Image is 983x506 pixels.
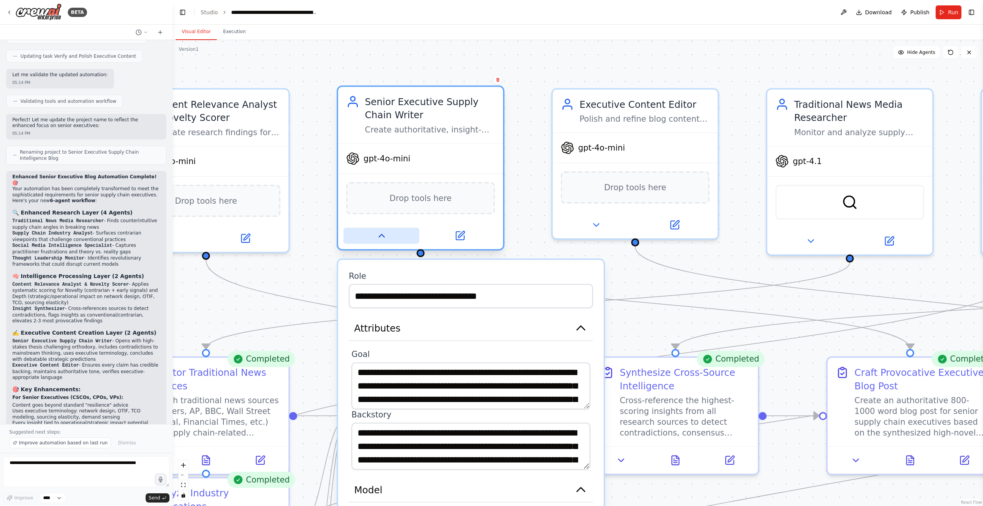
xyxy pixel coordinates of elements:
[12,306,65,312] code: Insight Synthesizer
[706,452,753,468] button: Open in side panel
[12,255,160,268] li: - Identifies revolutionary frameworks that could disrupt current models
[12,338,112,344] code: Senior Executive Supply Chain Writer
[12,395,123,400] strong: For Senior Executives (CSCOs, CPOs, VPs):
[365,95,495,122] div: Senior Executive Supply Chain Writer
[12,218,104,224] code: Traditional News Media Researcher
[766,88,934,256] div: Traditional News Media ResearcherMonitor and analyze supply chain-related coverage from tradition...
[12,402,160,409] li: Content goes beyond standard "resilience" advice
[12,80,108,85] div: 05:14 PM
[20,53,136,59] span: Updating task Verify and Polish Executive Content
[297,409,349,422] g: Edge from cb3ed8a3-834d-4e85-a8eb-0b39816f0a9a to b1e85a17-7d3c-439d-bc15-6a0432b78d66
[580,114,710,124] div: Polish and refine blog content for senior supply chain executives while ensuring every claim has ...
[337,88,504,253] div: Senior Executive Supply Chain WriterCreate authoritative, insight-rich blog content for senior su...
[636,217,712,233] button: Open in side panel
[3,493,37,503] button: Improve
[493,75,503,85] button: Delete node
[149,495,160,501] span: Send
[15,3,62,21] img: Logo
[422,228,498,244] button: Open in side panel
[12,330,156,336] strong: ✍️ Executive Content Creation Layer (2 Agents)
[12,420,160,426] li: Every insight tied to operational/strategic impact potential
[150,127,280,138] div: Evaluate research findings for relevance, novelty, and potential strategic impact on senior suppl...
[217,24,252,40] button: Execution
[12,386,81,392] strong: 🎯 Key Enhancements:
[352,409,590,420] label: Backstory
[578,142,625,153] span: gpt-4o-mini
[12,408,160,420] li: Uses executive terminology: network design, OTIF, TCO modeling, sourcing elasticity, demand sensing
[155,474,166,485] button: Click to speak your automation idea
[961,500,982,504] a: React Flow attribution
[20,98,116,104] span: Validating tools and automation workflow
[865,8,892,16] span: Download
[898,5,933,19] button: Publish
[122,356,290,475] div: CompletedMonitor Traditional News SourcesSearch traditional news sources (Reuters, AP, BBC, Wall ...
[9,429,163,435] p: Suggested next steps:
[910,8,929,16] span: Publish
[551,88,719,240] div: Executive Content EditorPolish and refine blog content for senior supply chain executives while e...
[620,395,750,438] div: Cross-reference the highest-scoring insights from all research sources to detect contradictions, ...
[149,156,196,167] span: gpt-4o-mini
[12,281,160,306] li: - Applies systematic scoring for Novelty (contrarian + early signals) and Depth (strategic/operat...
[122,88,290,253] div: Content Relevance Analyst & Novelty ScorerEvaluate research findings for relevance, novelty, and ...
[853,5,895,19] button: Download
[178,460,188,470] button: zoom in
[178,460,188,500] div: React Flow controls
[12,243,112,248] code: Social Media Intelligence Specialist
[201,8,318,16] nav: breadcrumb
[592,356,759,475] div: CompletedSynthesize Cross-Source IntelligenceCross-reference the highest-scoring insights from al...
[12,338,160,362] li: - Opens with high-stakes thesis challenging orthodoxy, includes contradictions to mainstream thin...
[12,174,160,186] h2: 🎯
[893,46,940,59] button: Hide Agents
[936,5,961,19] button: Run
[199,263,856,349] g: Edge from d3da9326-2f07-4ac3-84ed-e750406aa250 to cb3ed8a3-834d-4e85-a8eb-0b39816f0a9a
[842,194,858,210] img: SerperDevTool
[349,271,593,281] label: Role
[114,437,139,448] button: Dismiss
[966,7,977,18] button: Show right sidebar
[50,198,95,203] strong: 6-agent workflow
[620,366,750,393] div: Synthesize Cross-Source Intelligence
[389,191,451,205] span: Drop tools here
[201,9,218,15] a: Studio
[176,24,217,40] button: Visual Editor
[150,395,280,438] div: Search traditional news sources (Reuters, AP, BBC, Wall Street Journal, Financial Times, etc.) fo...
[882,452,938,468] button: View output
[349,478,593,503] button: Model
[364,153,410,164] span: gpt-4o-mini
[794,97,924,124] div: Traditional News Media Researcher
[178,470,188,480] button: zoom out
[12,282,129,287] code: Content Relevance Analyst & Novelty Scorer
[767,409,819,422] g: Edge from c32fefc2-9fa1-42ff-a329-be555aae820a to 9fb6ffcc-b971-4804-8388-35629a0635ce
[414,260,917,349] g: Edge from 6c3e35de-600b-40c2-9fd3-a043d2f6a4a6 to 9fb6ffcc-b971-4804-8388-35629a0635ce
[12,174,157,179] strong: Enhanced Senior Executive Blog Automation Complete!
[349,316,593,341] button: Attributes
[178,480,188,490] button: fit view
[12,117,160,129] p: Perfect! Let me update the project name to reflect the enhanced focus on senior executives:
[794,127,924,138] div: Monitor and analyze supply chain-related coverage from traditional news sources like AP, Reuters,...
[12,131,160,136] div: 05:14 PM
[207,230,283,246] button: Open in side panel
[12,186,160,204] p: Your automation has been completely transformed to meet the sophisticated requirements for senior...
[178,490,188,500] button: toggle interactivity
[647,452,704,468] button: View output
[354,483,382,497] span: Model
[133,28,151,37] button: Switch to previous chat
[227,351,295,367] div: Completed
[14,495,33,501] span: Improve
[68,8,87,17] div: BETA
[12,256,84,261] code: Thought Leadership Monitor
[12,363,79,368] code: Executive Content Editor
[12,218,160,230] li: - Finds counterintuitive supply chain angles in breaking news
[354,322,400,335] span: Attributes
[365,124,495,135] div: Create authoritative, insight-rich blog content for senior supply chain executives (CSCOs, CPOs, ...
[150,97,280,124] div: Content Relevance Analyst & Novelty Scorer
[12,243,160,255] li: - Captures practitioner frustrations and theory vs. reality gaps
[118,440,136,446] span: Dismiss
[237,452,283,468] button: Open in side panel
[20,149,160,161] span: Renaming project to Senior Executive Supply Chain Intelligence Blog
[604,181,666,194] span: Drop tools here
[179,46,199,52] div: Version 1
[12,306,160,324] li: - Cross-references sources to detect contradictions, flags insights as conventional/contrarian, e...
[150,366,280,393] div: Monitor Traditional News Sources
[948,8,958,16] span: Run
